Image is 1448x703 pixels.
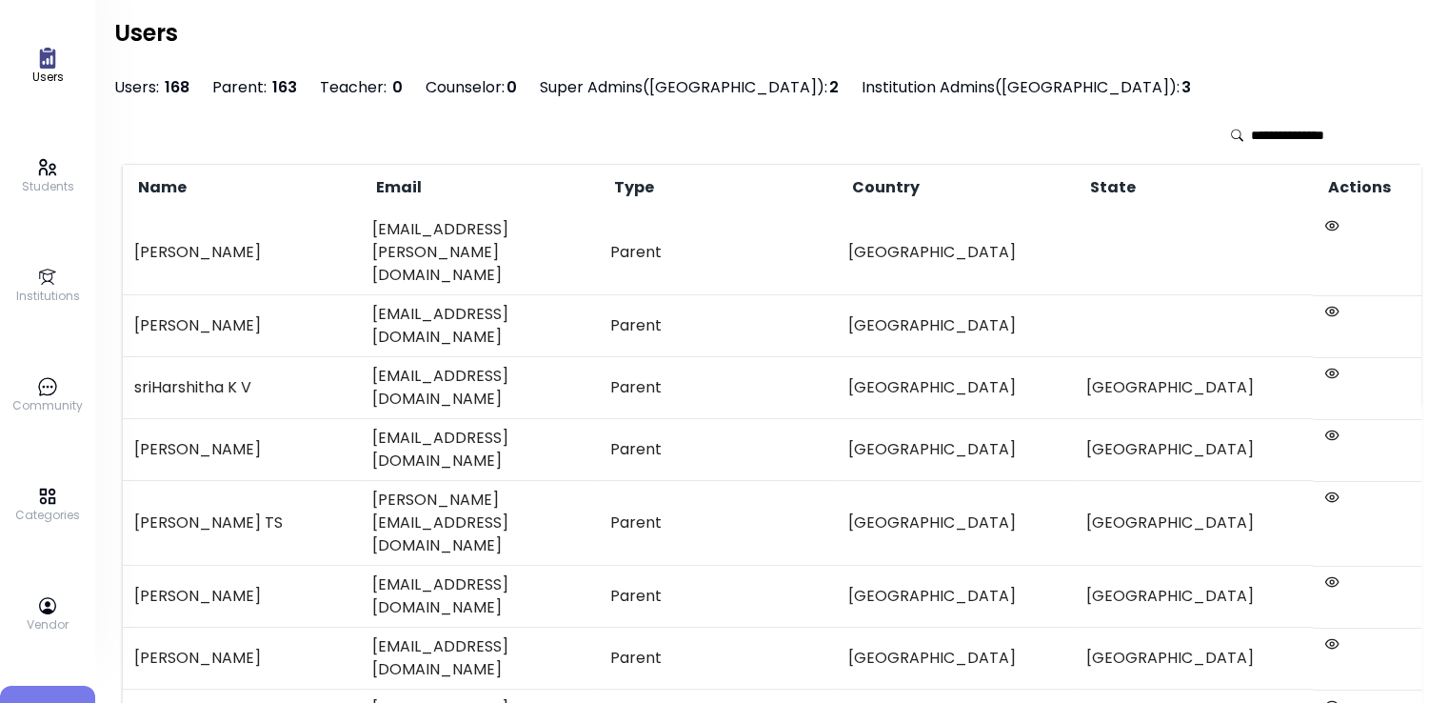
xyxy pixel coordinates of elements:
[506,76,517,98] span: 0
[212,76,297,99] h3: Parent:
[837,211,1075,295] td: [GEOGRAPHIC_DATA]
[837,419,1075,481] td: [GEOGRAPHIC_DATA]
[599,295,837,357] td: Parent
[161,76,189,98] span: 168
[1181,76,1191,98] span: 3
[114,76,189,99] h3: Users:
[12,397,83,414] p: Community
[1075,481,1313,566] td: [GEOGRAPHIC_DATA]
[32,69,64,86] p: Users
[268,76,297,98] span: 163
[540,76,839,99] h3: Super Admins([GEOGRAPHIC_DATA]):
[599,357,837,419] td: Parent
[837,628,1075,690] td: [GEOGRAPHIC_DATA]
[361,357,599,419] td: [EMAIL_ADDRESS][DOMAIN_NAME]
[426,76,517,99] h3: Counselor:
[123,357,361,419] td: sriHarshitha K V
[123,419,361,481] td: [PERSON_NAME]
[829,76,839,98] span: 2
[837,481,1075,566] td: [GEOGRAPHIC_DATA]
[320,76,403,99] h3: Teacher:
[372,176,422,199] span: Email
[22,178,74,195] p: Students
[599,419,837,481] td: Parent
[27,595,69,633] a: Vendor
[1075,419,1313,481] td: [GEOGRAPHIC_DATA]
[12,376,83,414] a: Community
[388,76,403,98] span: 0
[361,419,599,481] td: [EMAIL_ADDRESS][DOMAIN_NAME]
[599,211,837,295] td: Parent
[599,628,837,690] td: Parent
[361,481,599,566] td: [PERSON_NAME][EMAIL_ADDRESS][DOMAIN_NAME]
[123,628,361,690] td: [PERSON_NAME]
[610,176,654,199] span: Type
[837,357,1075,419] td: [GEOGRAPHIC_DATA]
[123,566,361,628] td: [PERSON_NAME]
[22,157,74,195] a: Students
[837,295,1075,357] td: [GEOGRAPHIC_DATA]
[16,288,80,305] p: Institutions
[1324,176,1391,199] span: Actions
[15,486,80,524] a: Categories
[16,267,80,305] a: Institutions
[27,616,69,633] p: Vendor
[862,76,1191,99] h3: Institution Admins([GEOGRAPHIC_DATA]):
[15,507,80,524] p: Categories
[361,211,599,295] td: [EMAIL_ADDRESS][PERSON_NAME][DOMAIN_NAME]
[32,48,64,86] a: Users
[599,481,837,566] td: Parent
[134,176,187,199] span: Name
[1075,566,1313,628] td: [GEOGRAPHIC_DATA]
[361,628,599,690] td: [EMAIL_ADDRESS][DOMAIN_NAME]
[123,211,361,295] td: [PERSON_NAME]
[114,19,178,48] h2: Users
[1086,176,1136,199] span: State
[123,295,361,357] td: [PERSON_NAME]
[1075,628,1313,690] td: [GEOGRAPHIC_DATA]
[361,295,599,357] td: [EMAIL_ADDRESS][DOMAIN_NAME]
[599,566,837,628] td: Parent
[1075,357,1313,419] td: [GEOGRAPHIC_DATA]
[848,176,920,199] span: Country
[837,566,1075,628] td: [GEOGRAPHIC_DATA]
[123,481,361,566] td: [PERSON_NAME] TS
[361,566,599,628] td: [EMAIL_ADDRESS][DOMAIN_NAME]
